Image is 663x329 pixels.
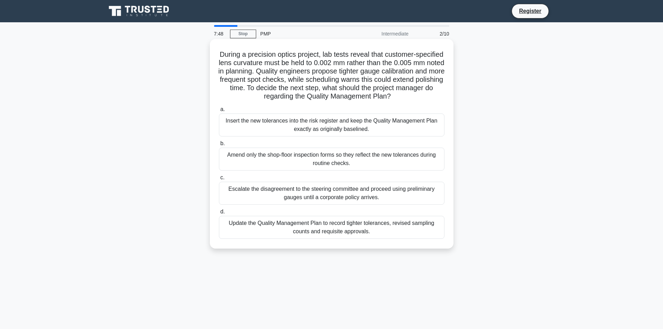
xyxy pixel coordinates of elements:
[220,209,225,214] span: d.
[413,27,453,41] div: 2/10
[210,27,230,41] div: 7:48
[220,140,225,146] span: b.
[220,106,225,112] span: a.
[219,182,444,205] div: Escalate the disagreement to the steering committee and proceed using preliminary gauges until a ...
[220,174,224,180] span: c.
[352,27,413,41] div: Intermediate
[219,113,444,136] div: Insert the new tolerances into the risk register and keep the Quality Management Plan exactly as ...
[219,216,444,239] div: Update the Quality Management Plan to record tighter tolerances, revised sampling counts and requ...
[219,148,444,171] div: Amend only the shop-floor inspection forms so they reflect the new tolerances during routine checks.
[218,50,445,101] h5: During a precision optics project, lab tests reveal that customer-specified lens curvature must b...
[515,7,545,15] a: Register
[230,30,256,38] a: Stop
[256,27,352,41] div: PMP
